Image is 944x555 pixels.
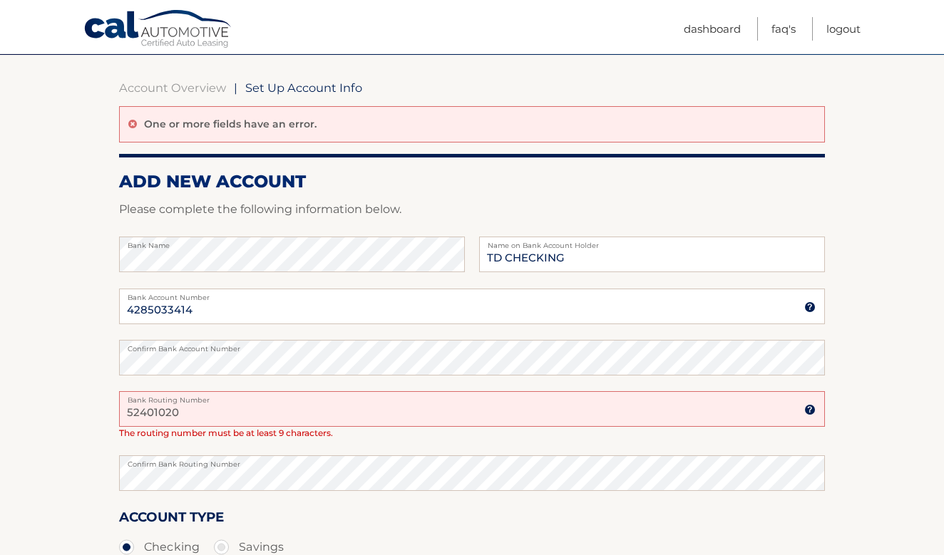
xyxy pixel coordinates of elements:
[119,289,825,300] label: Bank Account Number
[245,81,362,95] span: Set Up Account Info
[119,340,825,351] label: Confirm Bank Account Number
[684,17,741,41] a: Dashboard
[119,427,333,438] span: The routing number must be at least 9 characters.
[119,455,825,467] label: Confirm Bank Routing Number
[826,17,861,41] a: Logout
[479,237,825,248] label: Name on Bank Account Holder
[119,507,224,533] label: Account Type
[83,9,233,51] a: Cal Automotive
[771,17,796,41] a: FAQ's
[144,118,317,130] p: One or more fields have an error.
[119,237,465,248] label: Bank Name
[804,404,816,415] img: tooltip.svg
[119,289,825,324] input: Bank Account Number
[804,301,816,313] img: tooltip.svg
[119,171,825,192] h2: ADD NEW ACCOUNT
[119,81,226,95] a: Account Overview
[119,391,825,403] label: Bank Routing Number
[479,237,825,272] input: Name on Account (Account Holder Name)
[119,199,825,219] p: Please complete the following information below.
[119,391,825,427] input: Bank Routing Number
[234,81,237,95] span: |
